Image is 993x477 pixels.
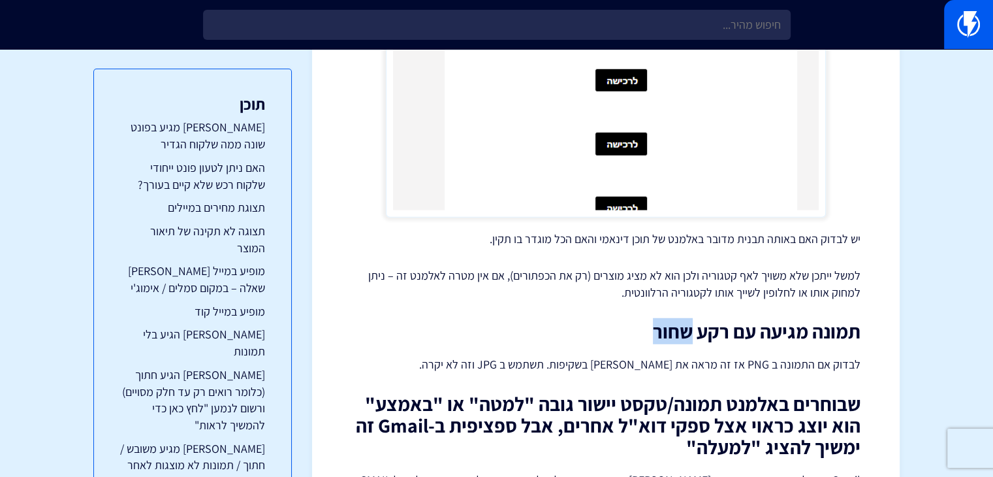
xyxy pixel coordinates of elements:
a: תצוגה לא תקינה של תיאור המוצר [120,223,265,256]
h3: תוכן [120,95,265,112]
a: [PERSON_NAME] הגיע חתוך (כלומר רואים רק עד חלק מסויים) ורשום לנמען "לחץ כאן כדי להמשיך לראות" [120,367,265,434]
input: חיפוש מהיר... [203,10,791,40]
a: [PERSON_NAME] הגיע בלי תמונות [120,326,265,359]
a: [PERSON_NAME] מגיע בפונט שונה ממה שלקוח הגדיר [120,119,265,152]
h2: תמונה מגיעה עם רקע שחור [351,321,860,342]
a: מופיע במייל [PERSON_NAME] שאלה – במקום סמלים / אימוג'י [120,263,265,296]
p: למשל ייתכן שלא משויך לאף קטגוריה ולכן הוא לא מציג מוצרים (רק את הכפתורים), אם אין מטרה לאלמנט זה ... [351,267,860,301]
h2: שבוחרים באלמנט תמונה/טקסט יישור גובה "למטה" או "באמצע" הוא יוצג כראוי אצל ספקי דוא"ל אחרים, אבל ס... [351,393,860,458]
a: מופיע במייל קוד [120,303,265,320]
a: האם ניתן לטעון פונט ייחודי שלקוח רכש שלא קיים בעורך? [120,159,265,193]
p: יש לבדוק האם באותה תבנית מדובר באלמנט של תוכן דינאמי והאם הכל מוגדר בו תקין. [351,231,860,248]
p: לבדוק אם התמונה ב PNG אז זה מראה את [PERSON_NAME] בשקיפות. תשתמש ב JPG וזה לא יקרה. [351,355,860,374]
a: תצוגת מחירים במיילים [120,199,265,216]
